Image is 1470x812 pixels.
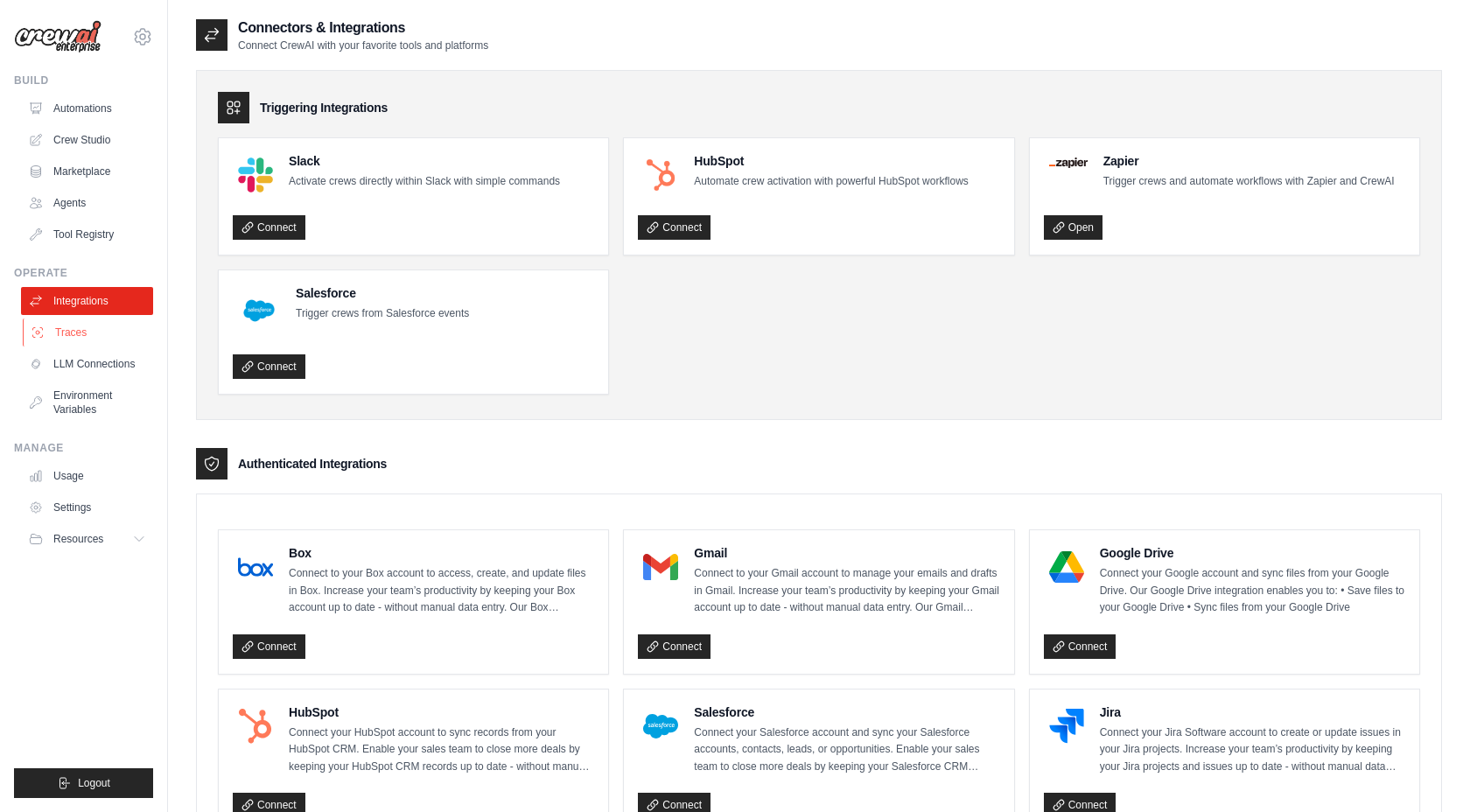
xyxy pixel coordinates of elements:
img: Zapier Logo [1049,157,1088,168]
p: Activate crews directly within Slack with simple commands [289,173,560,191]
a: Connect [1044,634,1116,659]
h3: Authenticated Integrations [238,455,387,472]
a: Environment Variables [21,381,153,423]
p: Trigger crews and automate workflows with Zapier and CrewAI [1103,173,1395,191]
span: Resources [53,532,103,546]
p: Automate crew activation with powerful HubSpot workflows [694,173,968,191]
span: Logout [78,776,110,790]
h4: HubSpot [289,703,594,721]
p: Connect your Google account and sync files from your Google Drive. Our Google Drive integration e... [1100,565,1405,617]
img: HubSpot Logo [238,709,273,744]
a: LLM Connections [21,350,153,378]
a: Usage [21,462,153,490]
a: Marketplace [21,157,153,185]
h4: Google Drive [1100,544,1405,562]
div: Operate [14,266,153,280]
a: Integrations [21,287,153,315]
a: Settings [21,493,153,521]
p: Connect to your Gmail account to manage your emails and drafts in Gmail. Increase your team’s pro... [694,565,999,617]
h3: Triggering Integrations [260,99,388,116]
p: Trigger crews from Salesforce events [296,305,469,323]
h4: Gmail [694,544,999,562]
img: Jira Logo [1049,709,1084,744]
img: Slack Logo [238,157,273,192]
h4: Jira [1100,703,1405,721]
p: Connect CrewAI with your favorite tools and platforms [238,38,488,52]
img: Box Logo [238,549,273,584]
a: Agents [21,189,153,217]
button: Resources [21,525,153,553]
div: Build [14,73,153,87]
div: Manage [14,441,153,455]
img: HubSpot Logo [643,157,678,192]
p: Connect your Jira Software account to create or update issues in your Jira projects. Increase you... [1100,724,1405,776]
img: Salesforce Logo [643,709,678,744]
a: Connect [233,354,305,379]
a: Connect [638,215,710,240]
a: Connect [233,215,305,240]
p: Connect to your Box account to access, create, and update files in Box. Increase your team’s prod... [289,565,594,617]
h4: HubSpot [694,152,968,170]
p: Connect your HubSpot account to sync records from your HubSpot CRM. Enable your sales team to clo... [289,724,594,776]
p: Connect your Salesforce account and sync your Salesforce accounts, contacts, leads, or opportunit... [694,724,999,776]
a: Connect [233,634,305,659]
h4: Zapier [1103,152,1395,170]
a: Open [1044,215,1102,240]
a: Automations [21,94,153,122]
a: Traces [23,318,155,346]
h2: Connectors & Integrations [238,17,488,38]
h4: Salesforce [694,703,999,721]
img: Salesforce Logo [238,290,280,332]
h4: Slack [289,152,560,170]
a: Connect [638,634,710,659]
img: Gmail Logo [643,549,678,584]
button: Logout [14,768,153,798]
img: Logo [14,20,101,53]
a: Crew Studio [21,126,153,154]
h4: Salesforce [296,284,469,302]
a: Tool Registry [21,220,153,248]
h4: Box [289,544,594,562]
img: Google Drive Logo [1049,549,1084,584]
